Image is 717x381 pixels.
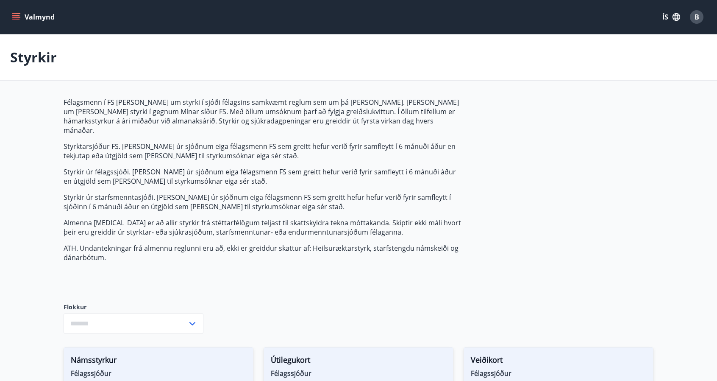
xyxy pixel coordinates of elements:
[64,218,464,237] p: Almenna [MEDICAL_DATA] er að allir styrkir frá stéttarfélögum teljast til skattskyldra tekna mótt...
[271,354,446,369] span: Útilegukort
[10,48,57,67] p: Styrkir
[71,369,246,378] span: Félagssjóður
[64,244,464,262] p: ATH. Undantekningar frá almennu reglunni eru að, ekki er greiddur skattur af: Heilsuræktarstyrk, ...
[64,98,464,135] p: Félagsmenn í FS [PERSON_NAME] um styrki í sjóði félagsins samkvæmt reglum sem um þá [PERSON_NAME]...
[471,354,646,369] span: Veiðikort
[471,369,646,378] span: Félagssjóður
[10,9,58,25] button: menu
[271,369,446,378] span: Félagssjóður
[64,167,464,186] p: Styrkir úr félagssjóði. [PERSON_NAME] úr sjóðnum eiga félagsmenn FS sem greitt hefur verið fyrir ...
[695,12,699,22] span: B
[686,7,707,27] button: B
[64,193,464,211] p: Styrkir úr starfsmenntasjóði. [PERSON_NAME] úr sjóðnum eiga félagsmenn FS sem greitt hefur hefur ...
[64,142,464,160] p: Styrktarsjóður FS. [PERSON_NAME] úr sjóðnum eiga félagsmenn FS sem greitt hefur verið fyrir samfl...
[658,9,685,25] button: ÍS
[71,354,246,369] span: Námsstyrkur
[64,303,203,311] label: Flokkur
